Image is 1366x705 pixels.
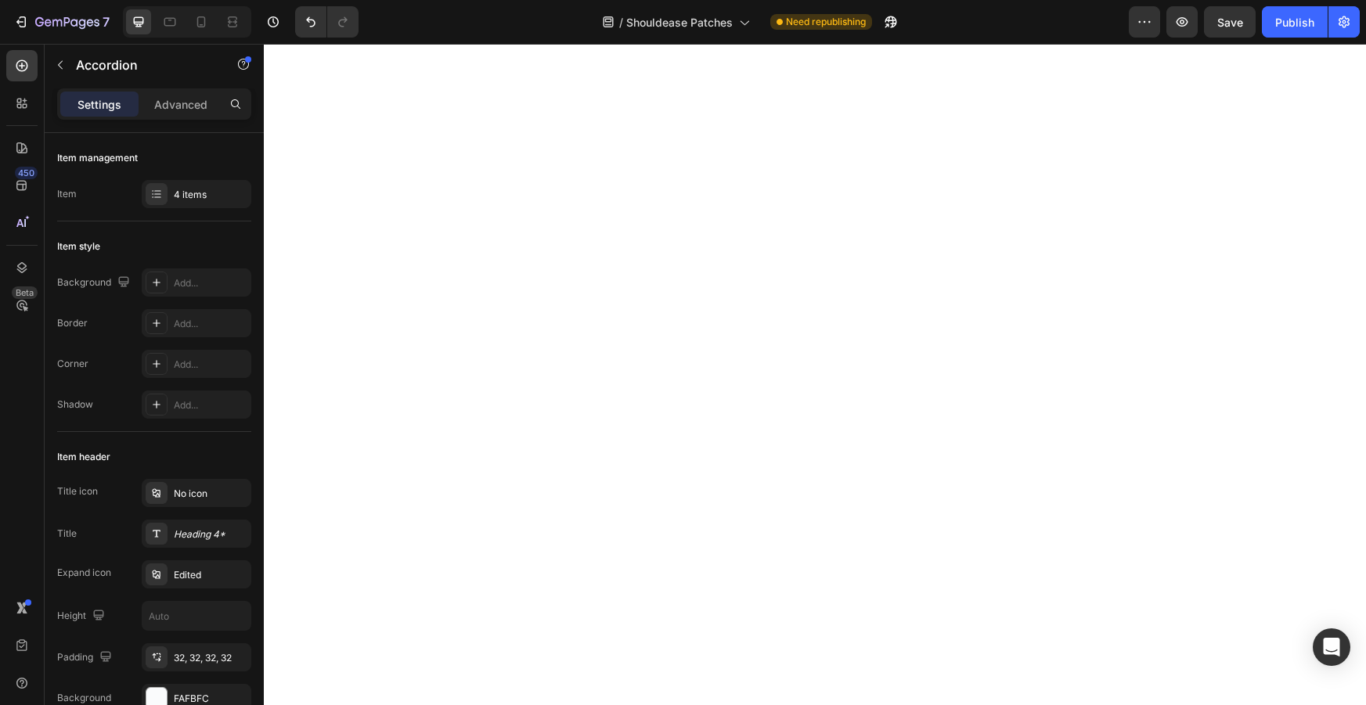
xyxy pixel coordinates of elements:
[12,286,38,299] div: Beta
[1217,16,1243,29] span: Save
[174,188,247,202] div: 4 items
[6,6,117,38] button: 7
[57,357,88,371] div: Corner
[295,6,359,38] div: Undo/Redo
[619,14,623,31] span: /
[626,14,733,31] span: Shouldease Patches
[15,167,38,179] div: 450
[174,398,247,412] div: Add...
[57,316,88,330] div: Border
[786,15,866,29] span: Need republishing
[57,187,77,201] div: Item
[1204,6,1256,38] button: Save
[174,358,247,372] div: Add...
[174,651,247,665] div: 32, 32, 32, 32
[174,527,247,541] div: Heading 4*
[57,239,100,254] div: Item style
[57,691,111,705] div: Background
[57,397,93,412] div: Shadow
[142,602,250,630] input: Auto
[1313,628,1350,666] div: Open Intercom Messenger
[76,56,209,74] p: Accordion
[174,317,247,331] div: Add...
[57,151,138,165] div: Item management
[57,606,108,627] div: Height
[1275,14,1314,31] div: Publish
[1262,6,1328,38] button: Publish
[103,13,110,31] p: 7
[174,276,247,290] div: Add...
[154,96,207,113] p: Advanced
[57,272,133,293] div: Background
[57,647,115,668] div: Padding
[264,44,1366,705] iframe: Design area
[57,527,77,541] div: Title
[77,96,121,113] p: Settings
[57,566,111,580] div: Expand icon
[57,484,98,498] div: Title icon
[57,450,110,464] div: Item header
[174,487,247,501] div: No icon
[174,568,247,582] div: Edited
